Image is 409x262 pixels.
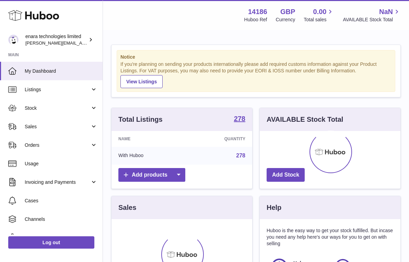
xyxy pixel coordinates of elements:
[313,7,327,16] span: 0.00
[280,7,295,16] strong: GBP
[8,35,19,45] img: Dee@enara.co
[25,198,97,204] span: Cases
[234,115,245,123] a: 278
[120,75,163,88] a: View Listings
[248,7,267,16] strong: 14186
[120,54,392,60] strong: Notice
[25,216,97,223] span: Channels
[25,33,87,46] div: enara technologies limited
[25,142,90,148] span: Orders
[25,105,90,111] span: Stock
[186,131,252,147] th: Quantity
[244,16,267,23] div: Huboo Ref
[343,7,401,23] a: NaN AVAILABLE Stock Total
[267,203,281,212] h3: Help
[379,7,393,16] span: NaN
[118,203,136,212] h3: Sales
[25,68,97,74] span: My Dashboard
[304,16,334,23] span: Total sales
[276,16,295,23] div: Currency
[118,115,163,124] h3: Total Listings
[25,123,90,130] span: Sales
[25,86,90,93] span: Listings
[343,16,401,23] span: AVAILABLE Stock Total
[236,153,245,158] a: 278
[120,61,392,88] div: If you're planning on sending your products internationally please add required customs informati...
[112,147,186,165] td: With Huboo
[25,179,90,186] span: Invoicing and Payments
[267,115,343,124] h3: AVAILABLE Stock Total
[8,236,94,249] a: Log out
[112,131,186,147] th: Name
[304,7,334,23] a: 0.00 Total sales
[118,168,185,182] a: Add products
[25,235,97,241] span: Settings
[267,227,394,247] p: Huboo is the easy way to get your stock fulfilled. But incase you need any help here's our ways f...
[25,160,97,167] span: Usage
[267,168,305,182] a: Add Stock
[234,115,245,122] strong: 278
[25,40,138,46] span: [PERSON_NAME][EMAIL_ADDRESS][DOMAIN_NAME]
